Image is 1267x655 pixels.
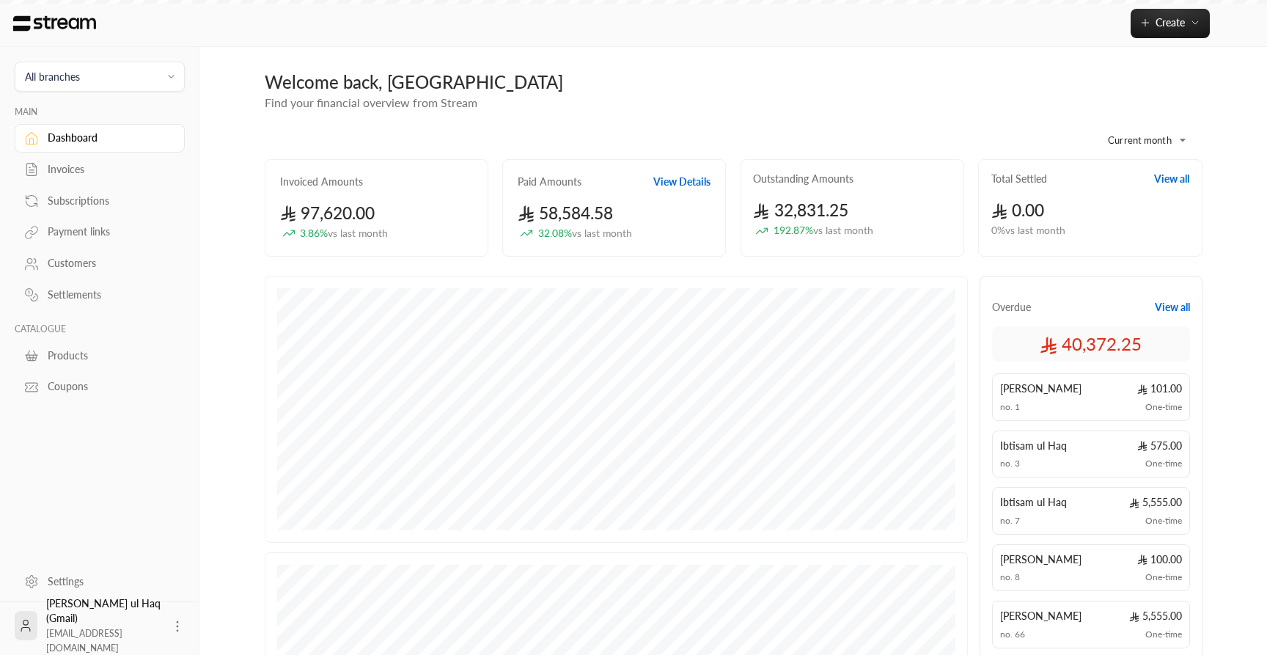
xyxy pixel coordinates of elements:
span: 192.87 % [774,223,873,238]
p: CATALOGUE [15,323,185,335]
span: no. 66 [1000,629,1025,640]
span: vs last month [328,227,388,239]
a: Coupons [15,373,185,401]
span: 0 % vs last month [991,223,1065,238]
div: Welcome back, [GEOGRAPHIC_DATA] [265,70,1202,94]
span: Ibtisam ul Haq [1000,439,1067,453]
span: no. 1 [1000,401,1020,413]
span: [EMAIL_ADDRESS][DOMAIN_NAME] [46,628,122,654]
span: 575.00 [1137,439,1182,453]
span: 100.00 [1137,552,1182,567]
span: 97,620.00 [280,203,375,223]
span: Create [1156,16,1185,29]
button: View Details [653,175,710,189]
span: [PERSON_NAME] [1000,609,1081,623]
div: Settings [48,574,166,589]
span: One-time [1145,629,1182,640]
span: 32,831.25 [753,200,848,220]
span: One-time [1145,401,1182,413]
span: One-time [1145,571,1182,583]
div: Dashboard [48,131,166,145]
span: One-time [1145,515,1182,527]
p: MAIN [15,106,185,118]
span: [PERSON_NAME] [1000,381,1081,396]
div: Current month [1085,121,1195,159]
h2: Paid Amounts [518,175,581,189]
span: 40,372.25 [1040,332,1142,356]
span: [PERSON_NAME] [1000,552,1081,567]
a: Customers [15,249,185,278]
h2: Outstanding Amounts [753,172,853,186]
span: 32.08 % [538,226,632,241]
a: Settings [15,567,185,596]
div: Settlements [48,288,166,302]
a: Subscriptions [15,186,185,215]
button: Create [1131,9,1210,38]
img: Logo [12,15,98,32]
h2: Total Settled [991,172,1047,186]
div: All branches [25,69,80,84]
span: no. 7 [1000,515,1020,527]
span: 101.00 [1137,381,1182,396]
div: Subscriptions [48,194,166,208]
button: View all [1155,300,1190,315]
button: All branches [15,62,185,92]
span: One-time [1145,458,1182,469]
div: Payment links [48,224,166,239]
span: 0.00 [991,200,1045,220]
span: 58,584.58 [518,203,613,223]
span: no. 8 [1000,571,1020,583]
span: Ibtisam ul Haq [1000,495,1067,510]
span: vs last month [572,227,632,239]
button: View all [1154,172,1189,186]
a: Invoices [15,155,185,184]
div: Products [48,348,166,363]
div: Coupons [48,379,166,394]
div: Customers [48,256,166,271]
a: Dashboard [15,124,185,153]
span: Find your financial overview from Stream [265,95,477,109]
a: Payment links [15,218,185,246]
div: [PERSON_NAME] ul Haq (Gmail) [46,596,161,655]
span: 5,555.00 [1129,609,1182,623]
a: Settlements [15,281,185,310]
span: Overdue [992,300,1031,315]
div: Invoices [48,162,166,177]
span: vs last month [813,224,873,236]
span: 5,555.00 [1129,495,1182,510]
h2: Invoiced Amounts [280,175,363,189]
span: no. 3 [1000,458,1020,469]
a: Products [15,341,185,370]
span: 3.86 % [300,226,388,241]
